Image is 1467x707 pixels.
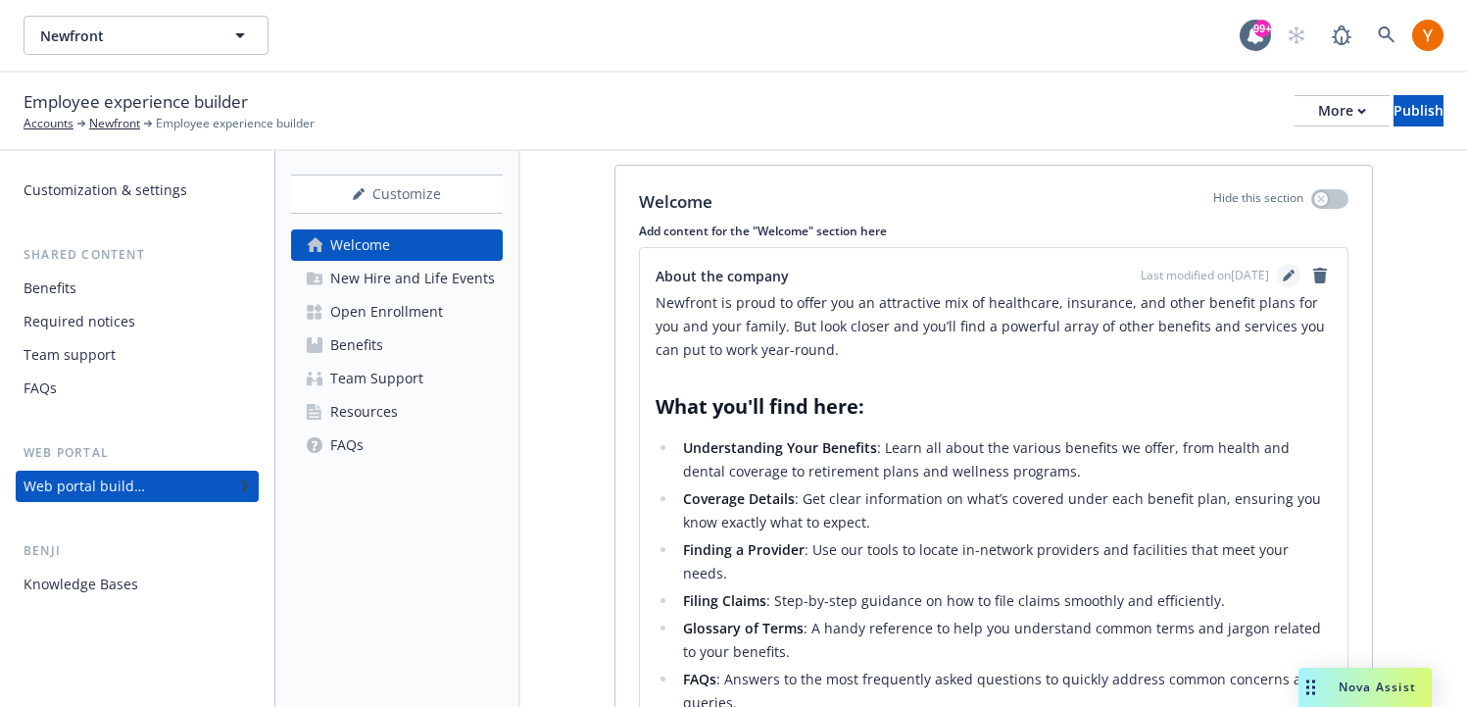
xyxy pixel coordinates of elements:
[24,569,138,600] div: Knowledge Bases
[656,291,1332,362] p: Newfront is proud to offer you an attractive mix of healthcare, insurance, and other benefit plan...
[16,569,259,600] a: Knowledge Bases
[291,396,503,428] a: Resources
[1394,95,1443,126] button: Publish
[1295,95,1390,126] button: More
[16,541,259,561] div: Benji
[683,540,805,559] strong: Finding a Provider
[291,363,503,394] a: Team Support
[24,273,76,304] div: Benefits
[291,296,503,328] a: Open Enrollment
[677,589,1332,613] li: : Step-by-step guidance on how to file claims smoothly and efficiently.
[24,306,135,337] div: Required notices
[16,245,259,265] div: Shared content
[330,363,423,394] div: Team Support
[16,443,259,463] div: Web portal
[1298,668,1432,707] button: Nova Assist
[89,115,140,132] a: Newfront
[1412,20,1443,51] img: photo
[291,175,503,214] button: Customize
[683,619,804,637] strong: Glossary of Terms
[16,471,259,502] a: Web portal builder
[1141,267,1269,284] span: Last modified on [DATE]
[677,617,1332,664] li: : A handy reference to help you understand common terms and jargon related to your benefits.
[683,591,766,610] strong: Filing Claims
[677,436,1332,483] li: : Learn all about the various benefits we offer, from health and dental coverage to retirement pl...
[24,16,269,55] button: Newfront
[1277,264,1300,287] a: editPencil
[683,670,716,688] strong: FAQs
[683,489,795,508] strong: Coverage Details
[330,263,495,294] div: New Hire and Life Events
[1298,668,1323,707] div: Drag to move
[24,115,73,132] a: Accounts
[40,25,210,46] span: Newfront
[1277,16,1316,55] a: Start snowing
[156,115,315,132] span: Employee experience builder
[24,373,57,404] div: FAQs
[1318,96,1366,126] div: More
[1253,20,1271,37] div: 99+
[330,229,390,261] div: Welcome
[1213,189,1303,215] p: Hide this section
[330,296,443,328] div: Open Enrollment
[291,176,503,213] div: Customize
[16,339,259,371] a: Team support
[656,266,789,286] span: About the company
[24,471,145,502] div: Web portal builder
[1367,16,1406,55] a: Search
[1322,16,1361,55] a: Report a Bug
[16,175,259,206] a: Customization & settings
[16,306,259,337] a: Required notices
[1308,264,1332,287] a: remove
[24,89,248,115] span: Employee experience builder
[291,429,503,461] a: FAQs
[677,487,1332,534] li: : Get clear information on what’s covered under each benefit plan, ensuring you know exactly what...
[639,223,1348,239] p: Add content for the "Welcome" section here
[1339,679,1416,695] span: Nova Assist
[24,339,116,371] div: Team support
[24,175,187,206] div: Customization & settings
[291,329,503,361] a: Benefits
[683,438,877,457] strong: Understanding Your Benefits
[330,329,383,361] div: Benefits
[639,189,712,215] p: Welcome
[291,229,503,261] a: Welcome
[291,263,503,294] a: New Hire and Life Events
[330,429,364,461] div: FAQs
[1394,96,1443,126] div: Publish
[16,273,259,304] a: Benefits
[656,393,1332,421] h2: What you'll find here:
[677,538,1332,585] li: : Use our tools to locate in-network providers and facilities that meet your needs.
[330,396,398,428] div: Resources
[16,373,259,404] a: FAQs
